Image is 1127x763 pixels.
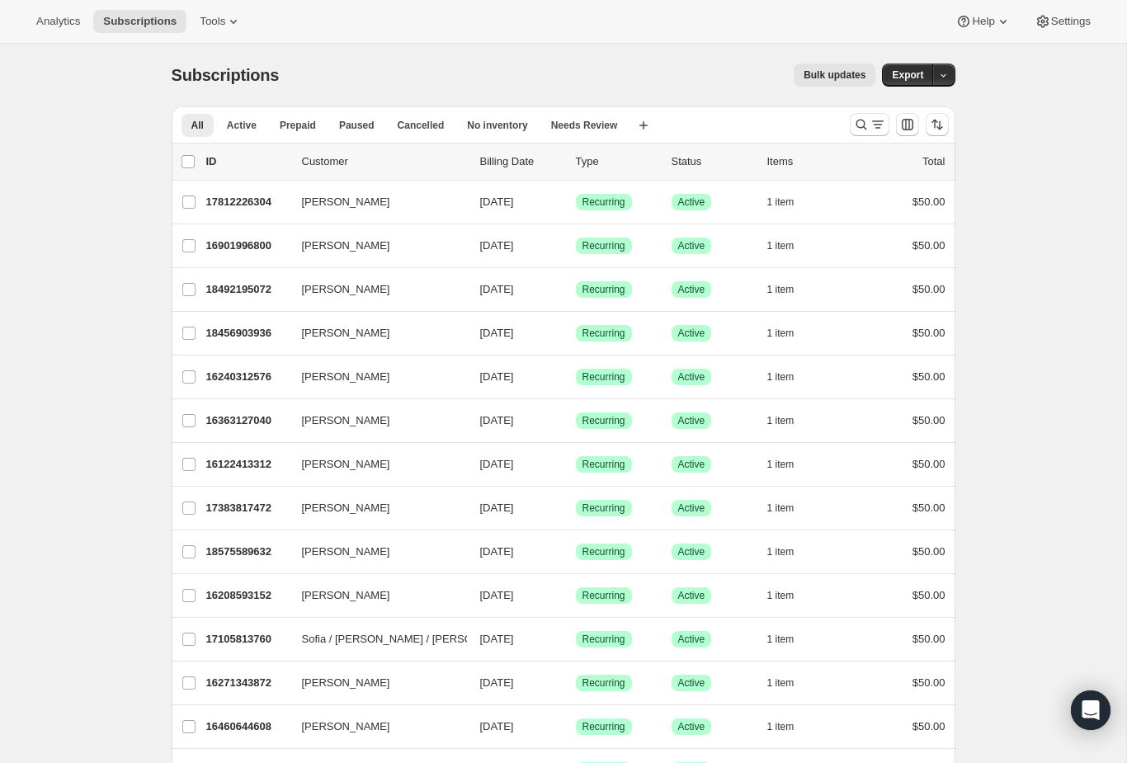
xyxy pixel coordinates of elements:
[480,545,514,558] span: [DATE]
[678,676,705,690] span: Active
[678,327,705,340] span: Active
[302,587,390,604] span: [PERSON_NAME]
[172,66,280,84] span: Subscriptions
[26,10,90,33] button: Analytics
[582,633,625,646] span: Recurring
[767,545,795,558] span: 1 item
[206,278,945,301] div: 18492195072[PERSON_NAME][DATE]SuccessRecurringSuccessActive1 item$50.00
[206,281,289,298] p: 18492195072
[767,365,813,389] button: 1 item
[302,153,467,170] p: Customer
[206,500,289,516] p: 17383817472
[582,283,625,296] span: Recurring
[206,631,289,648] p: 17105813760
[480,370,514,383] span: [DATE]
[912,720,945,732] span: $50.00
[582,720,625,733] span: Recurring
[582,327,625,340] span: Recurring
[292,626,457,652] button: Sofia / [PERSON_NAME] / [PERSON_NAME]
[912,545,945,558] span: $50.00
[582,458,625,471] span: Recurring
[945,10,1021,33] button: Help
[292,451,457,478] button: [PERSON_NAME]
[582,676,625,690] span: Recurring
[206,238,289,254] p: 16901996800
[93,10,186,33] button: Subscriptions
[926,113,949,136] button: Sort the results
[206,234,945,257] div: 16901996800[PERSON_NAME][DATE]SuccessRecurringSuccessActive1 item$50.00
[672,153,754,170] p: Status
[206,456,289,473] p: 16122413312
[922,153,945,170] p: Total
[302,238,390,254] span: [PERSON_NAME]
[480,239,514,252] span: [DATE]
[1051,15,1091,28] span: Settings
[292,276,457,303] button: [PERSON_NAME]
[302,325,390,341] span: [PERSON_NAME]
[912,633,945,645] span: $50.00
[302,718,390,735] span: [PERSON_NAME]
[206,453,945,476] div: 16122413312[PERSON_NAME][DATE]SuccessRecurringSuccessActive1 item$50.00
[767,370,795,384] span: 1 item
[206,194,289,210] p: 17812226304
[767,239,795,252] span: 1 item
[767,589,795,602] span: 1 item
[302,412,390,429] span: [PERSON_NAME]
[292,407,457,434] button: [PERSON_NAME]
[767,327,795,340] span: 1 item
[678,720,705,733] span: Active
[551,119,618,132] span: Needs Review
[480,458,514,470] span: [DATE]
[480,283,514,295] span: [DATE]
[912,414,945,426] span: $50.00
[767,676,795,690] span: 1 item
[302,456,390,473] span: [PERSON_NAME]
[480,327,514,339] span: [DATE]
[678,195,705,209] span: Active
[882,64,933,87] button: Export
[972,15,994,28] span: Help
[206,153,289,170] p: ID
[1025,10,1101,33] button: Settings
[678,633,705,646] span: Active
[912,458,945,470] span: $50.00
[302,500,390,516] span: [PERSON_NAME]
[206,369,289,385] p: 16240312576
[480,720,514,732] span: [DATE]
[480,589,514,601] span: [DATE]
[206,587,289,604] p: 16208593152
[292,233,457,259] button: [PERSON_NAME]
[896,113,919,136] button: Customize table column order and visibility
[292,670,457,696] button: [PERSON_NAME]
[206,544,289,560] p: 18575589632
[582,370,625,384] span: Recurring
[480,676,514,689] span: [DATE]
[912,589,945,601] span: $50.00
[339,119,375,132] span: Paused
[678,370,705,384] span: Active
[292,495,457,521] button: [PERSON_NAME]
[678,239,705,252] span: Active
[302,281,390,298] span: [PERSON_NAME]
[302,369,390,385] span: [PERSON_NAME]
[767,633,795,646] span: 1 item
[767,715,813,738] button: 1 item
[206,325,289,341] p: 18456903936
[767,322,813,345] button: 1 item
[767,584,813,607] button: 1 item
[206,671,945,695] div: 16271343872[PERSON_NAME][DATE]SuccessRecurringSuccessActive1 item$50.00
[206,365,945,389] div: 16240312576[PERSON_NAME][DATE]SuccessRecurringSuccessActive1 item$50.00
[206,409,945,432] div: 16363127040[PERSON_NAME][DATE]SuccessRecurringSuccessActive1 item$50.00
[302,194,390,210] span: [PERSON_NAME]
[678,589,705,602] span: Active
[582,195,625,209] span: Recurring
[206,584,945,607] div: 16208593152[PERSON_NAME][DATE]SuccessRecurringSuccessActive1 item$50.00
[767,191,813,214] button: 1 item
[678,283,705,296] span: Active
[227,119,257,132] span: Active
[767,458,795,471] span: 1 item
[480,502,514,514] span: [DATE]
[912,502,945,514] span: $50.00
[630,114,657,137] button: Create new view
[206,191,945,214] div: 17812226304[PERSON_NAME][DATE]SuccessRecurringSuccessActive1 item$50.00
